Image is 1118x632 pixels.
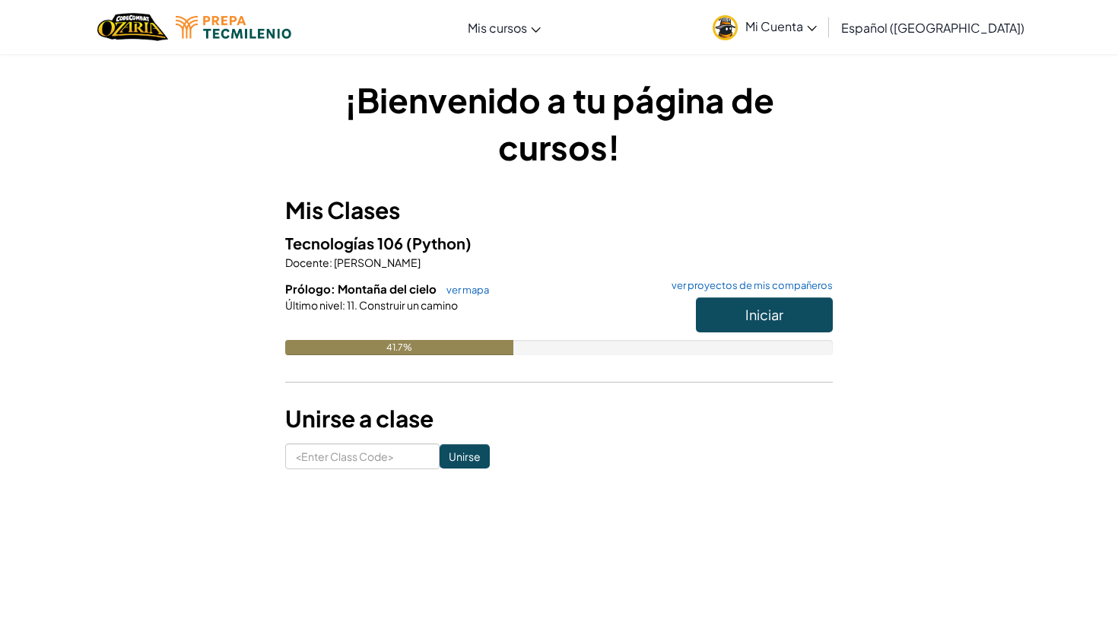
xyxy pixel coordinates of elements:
[285,443,440,469] input: <Enter Class Code>
[745,306,783,323] span: Iniciar
[332,256,421,269] span: [PERSON_NAME]
[285,256,329,269] span: Docente
[285,281,439,296] span: Prólogo: Montaña del cielo
[705,3,824,51] a: Mi Cuenta
[439,284,489,296] a: ver mapa
[664,281,833,291] a: ver proyectos de mis compañeros
[406,233,472,252] span: (Python)
[285,340,513,355] div: 41.7%
[440,444,490,468] input: Unirse
[97,11,168,43] img: Home
[696,297,833,332] button: Iniciar
[745,18,817,34] span: Mi Cuenta
[285,298,342,312] span: Último nivel
[841,20,1024,36] span: Español ([GEOGRAPHIC_DATA])
[834,7,1032,48] a: Español ([GEOGRAPHIC_DATA])
[285,402,833,436] h3: Unirse a clase
[176,16,291,39] img: Tecmilenio logo
[460,7,548,48] a: Mis cursos
[285,193,833,227] h3: Mis Clases
[345,298,357,312] span: 11.
[342,298,345,312] span: :
[285,76,833,170] h1: ¡Bienvenido a tu página de cursos!
[468,20,527,36] span: Mis cursos
[285,233,406,252] span: Tecnologías 106
[97,11,168,43] a: Ozaria by CodeCombat logo
[357,298,458,312] span: Construir un camino
[329,256,332,269] span: :
[713,15,738,40] img: avatar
